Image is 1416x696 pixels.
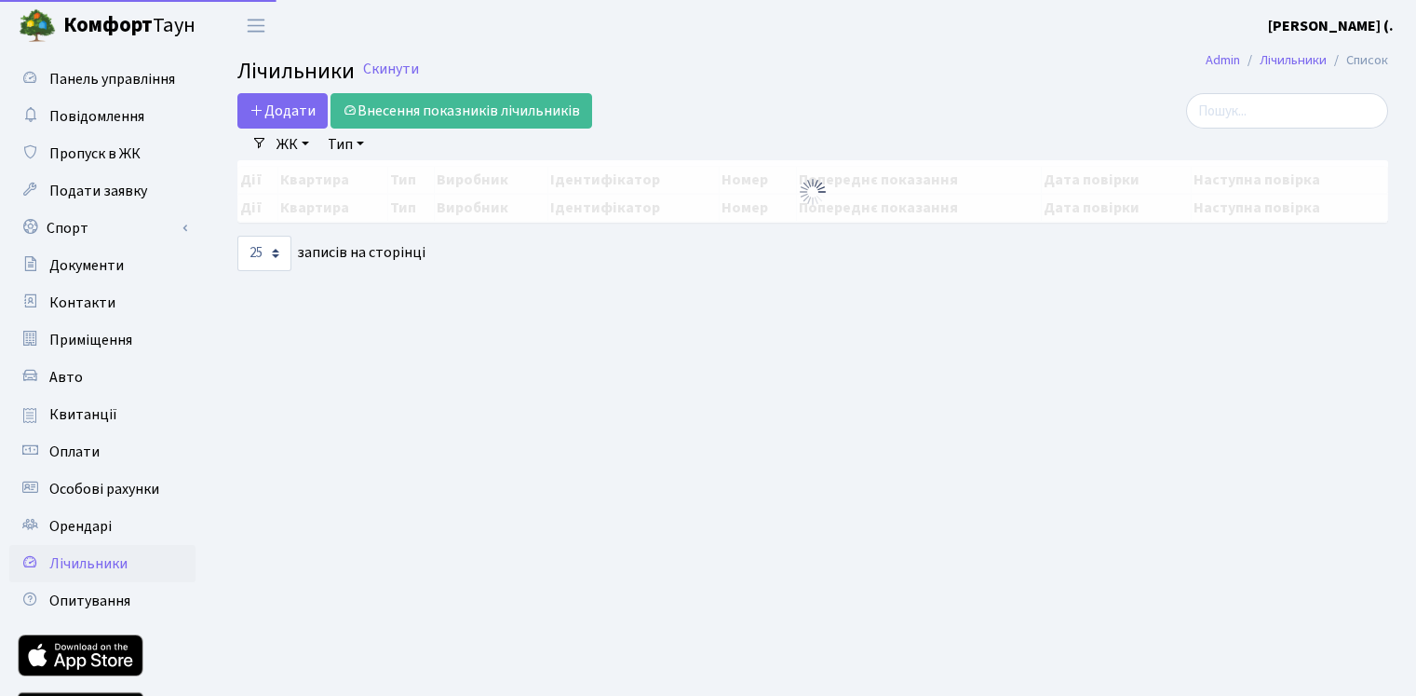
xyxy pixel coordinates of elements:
span: Документи [49,255,124,276]
a: Контакти [9,284,196,321]
span: Лічильники [49,553,128,574]
span: Таун [63,10,196,42]
b: [PERSON_NAME] (. [1268,16,1394,36]
span: Авто [49,367,83,388]
span: Додати [249,101,316,121]
a: Внесення показників лічильників [330,93,592,129]
label: записів на сторінці [237,236,425,271]
span: Оплати [49,442,100,462]
span: Приміщення [49,330,132,350]
img: Обробка... [798,177,828,207]
span: Квитанції [49,404,117,425]
a: Оплати [9,433,196,471]
a: Авто [9,359,196,396]
nav: breadcrumb [1178,41,1416,80]
span: Орендарі [49,516,112,537]
a: Документи [9,247,196,284]
a: Подати заявку [9,172,196,210]
a: Квитанції [9,396,196,433]
a: ЖК [269,129,317,160]
a: Admin [1206,50,1240,70]
a: Особові рахунки [9,471,196,508]
a: Спорт [9,210,196,247]
a: Тип [320,129,371,160]
span: Подати заявку [49,181,147,201]
a: Пропуск в ЖК [9,135,196,172]
a: Лічильники [1260,50,1327,70]
span: Контакти [49,293,115,313]
span: Пропуск в ЖК [49,143,141,164]
a: [PERSON_NAME] (. [1268,15,1394,37]
span: Особові рахунки [49,479,159,499]
a: Додати [237,93,328,129]
input: Пошук... [1186,93,1388,129]
a: Опитування [9,582,196,620]
button: Переключити навігацію [233,10,279,41]
select: записів на сторінці [237,236,291,271]
a: Панель управління [9,61,196,98]
a: Повідомлення [9,98,196,135]
span: Панель управління [49,69,175,89]
li: Список [1327,50,1388,71]
a: Приміщення [9,321,196,359]
b: Комфорт [63,10,153,40]
span: Опитування [49,591,130,611]
span: Лічильники [237,55,355,88]
span: Повідомлення [49,106,144,127]
a: Скинути [363,61,419,78]
a: Орендарі [9,508,196,545]
img: logo.png [19,7,56,45]
a: Лічильники [9,545,196,582]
